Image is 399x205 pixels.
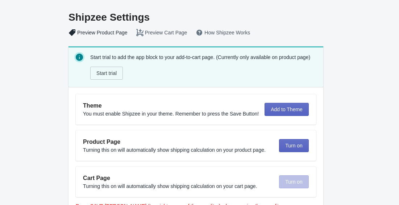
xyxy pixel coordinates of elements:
[265,103,309,116] button: Add to Theme
[68,12,316,23] h1: Shipzee Settings
[279,139,309,152] button: Turn on
[83,111,174,117] span: You must enable Shipzee in your theme.
[83,138,273,146] h2: Product Page
[96,70,117,76] span: Start trial
[83,101,259,110] h2: Theme
[83,174,273,183] h2: Cart Page
[90,67,123,80] button: Start trial
[64,26,132,39] button: Preview Product Page
[83,183,257,189] span: Turning this on will automatically show shipping calculation on your cart page.
[175,111,259,117] span: Remember to press the Save Button!
[271,106,303,112] span: Add to Theme
[285,143,303,148] span: Turn on
[132,26,192,39] button: Preview Cart Page
[191,26,254,39] button: How Shipzee Works
[83,147,266,153] span: Turning this on will automatically show shipping calculation on your product page.
[90,52,317,81] div: Start trial to add the app block to your add-to-cart page. (Currently only available on product p...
